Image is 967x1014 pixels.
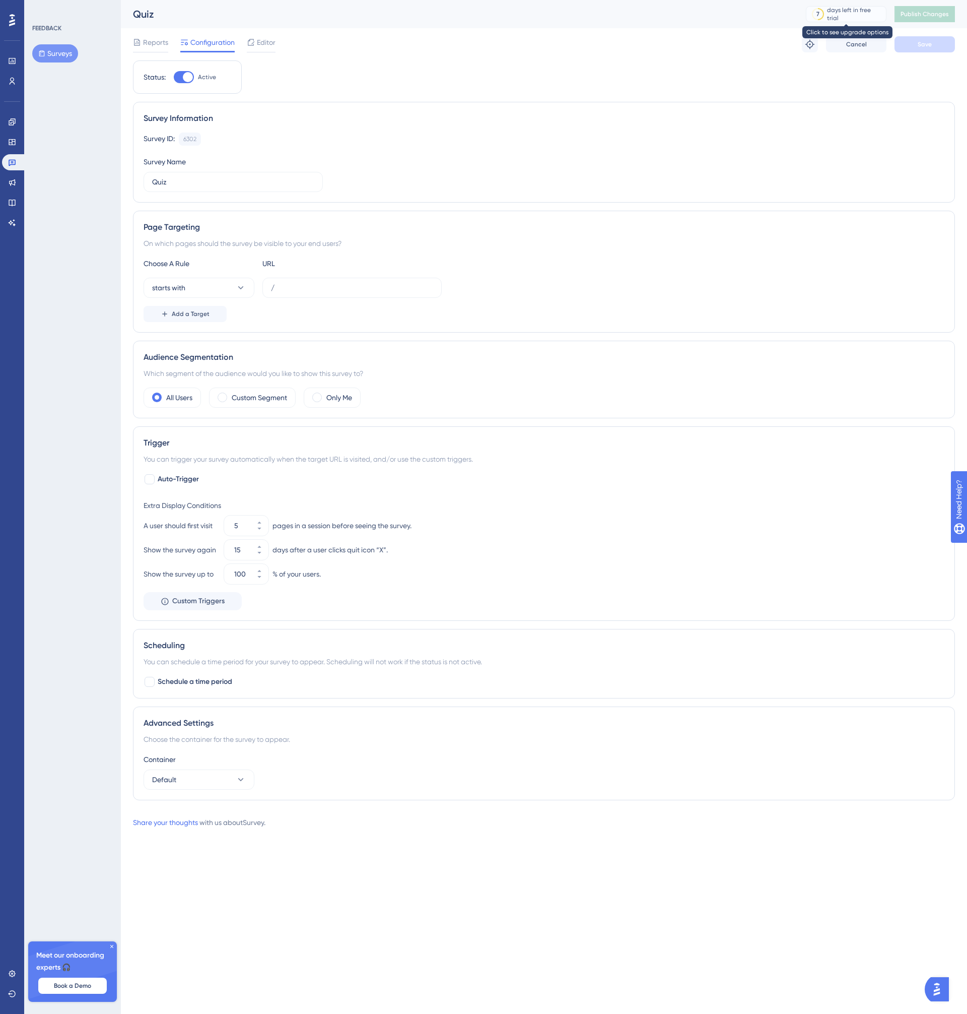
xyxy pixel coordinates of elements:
div: Extra Display Conditions [144,499,944,512]
div: Trigger [144,437,944,449]
div: Survey Information [144,112,944,124]
div: % of your users. [272,568,321,580]
div: Audience Segmentation [144,351,944,363]
span: Publish Changes [901,10,949,18]
span: Reports [143,36,168,48]
span: Add a Target [172,310,210,318]
div: Show the survey up to [144,568,220,580]
iframe: UserGuiding AI Assistant Launcher [925,974,955,1004]
button: Save [894,36,955,52]
span: Editor [257,36,275,48]
span: Custom Triggers [172,595,225,607]
div: days left in free trial [827,6,883,22]
div: Show the survey again [144,544,220,556]
div: You can trigger your survey automatically when the target URL is visited, and/or use the custom t... [144,453,944,465]
span: Active [198,73,216,81]
div: pages in a session before seeing the survey. [272,520,411,532]
div: On which pages should the survey be visible to your end users? [144,237,944,249]
button: Custom Triggers [144,592,242,610]
button: Book a Demo [38,978,107,994]
span: Configuration [190,36,235,48]
button: Publish Changes [894,6,955,22]
input: yourwebsite.com/path [271,282,433,293]
button: Default [144,770,254,790]
label: Only Me [326,392,352,404]
button: starts with [144,278,254,298]
div: with us about Survey . [133,816,265,829]
div: Status: [144,71,166,83]
label: Custom Segment [232,392,287,404]
div: Choose the container for the survey to appear. [144,733,944,745]
span: Need Help? [24,3,63,15]
span: Save [918,40,932,48]
div: Quiz [133,7,781,21]
a: Share your thoughts [133,818,198,827]
div: 6302 [183,135,196,143]
span: Schedule a time period [158,676,232,688]
div: A user should first visit [144,520,220,532]
div: You can schedule a time period for your survey to appear. Scheduling will not work if the status ... [144,656,944,668]
button: Add a Target [144,306,227,322]
div: days after a user clicks quit icon “X”. [272,544,388,556]
div: Choose A Rule [144,258,254,270]
div: Page Targeting [144,221,944,233]
div: Survey Name [144,156,186,168]
div: Advanced Settings [144,717,944,729]
span: Cancel [846,40,867,48]
span: Default [152,774,176,786]
div: Scheduling [144,640,944,652]
div: URL [262,258,373,270]
div: FEEDBACK [32,24,61,32]
button: Cancel [826,36,886,52]
span: Book a Demo [54,982,91,990]
span: starts with [152,282,185,294]
div: Container [144,753,944,766]
div: Which segment of the audience would you like to show this survey to? [144,367,944,379]
input: Type your Survey name [152,176,314,187]
button: Surveys [32,44,78,62]
span: Meet our onboarding experts 🎧 [36,949,109,974]
label: All Users [166,392,192,404]
div: Survey ID: [144,133,175,146]
span: Auto-Trigger [158,473,199,485]
div: 7 [816,10,819,18]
